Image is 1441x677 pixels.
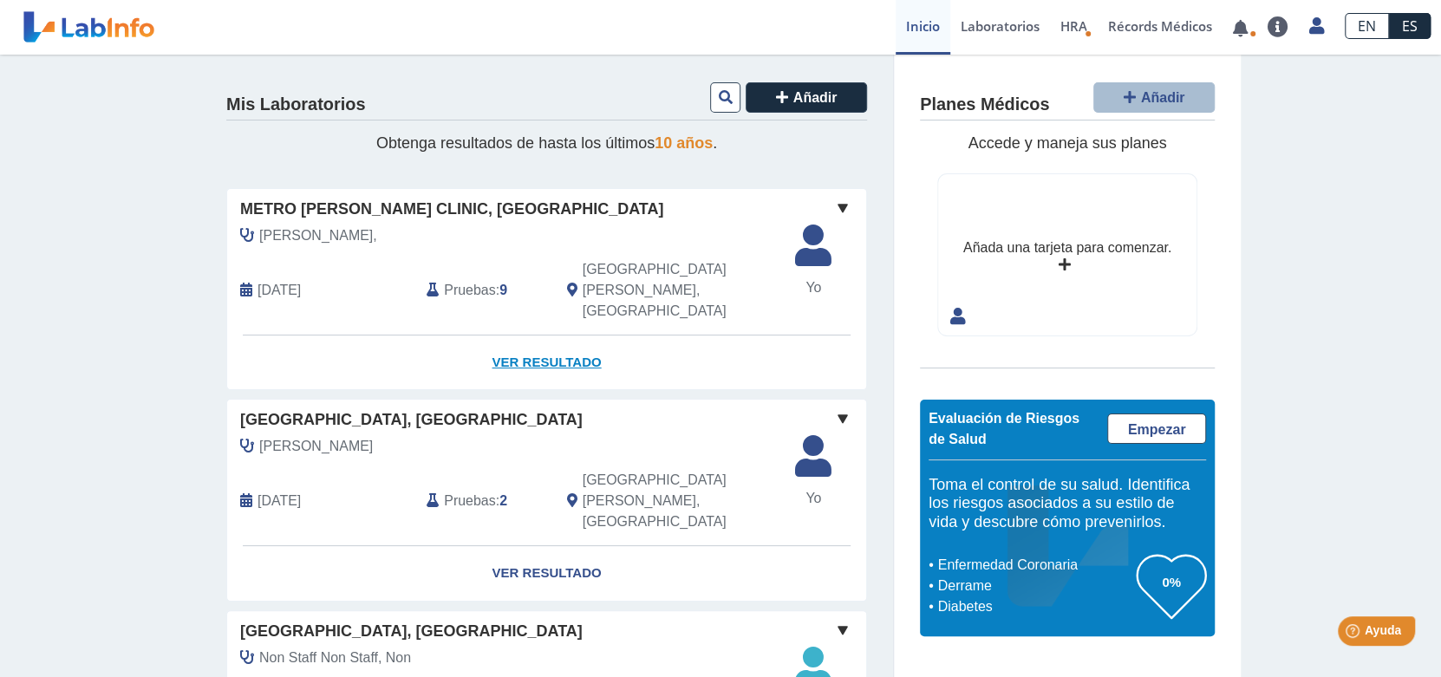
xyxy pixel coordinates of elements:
span: Evaluación de Riesgos de Salud [929,411,1079,446]
b: 9 [499,283,507,297]
span: Yo [785,488,842,509]
span: Empezar [1128,422,1186,437]
span: [GEOGRAPHIC_DATA], [GEOGRAPHIC_DATA] [240,408,583,432]
h4: Mis Laboratorios [226,94,365,115]
span: 10 años [655,134,713,152]
span: Accede y maneja sus planes [968,134,1166,152]
span: Santos, [259,225,377,246]
b: 2 [499,493,507,508]
span: 2025-08-21 [258,280,301,301]
a: ES [1389,13,1431,39]
span: Metro [PERSON_NAME] Clinic, [GEOGRAPHIC_DATA] [240,198,663,221]
div: : [414,259,553,322]
span: Yo [785,277,842,298]
span: Obtenga resultados de hasta los últimos . [376,134,717,152]
span: Canales, Nicolle [259,436,373,457]
span: Pruebas [444,491,495,511]
h3: 0% [1137,571,1206,593]
li: Diabetes [933,596,1137,617]
li: Enfermedad Coronaria [933,555,1137,576]
span: 2025-05-30 [258,491,301,511]
div: Añada una tarjeta para comenzar. [963,238,1171,258]
a: Ver Resultado [227,335,866,390]
a: Empezar [1107,413,1206,444]
span: HRA [1060,17,1087,35]
iframe: Help widget launcher [1287,609,1422,658]
button: Añadir [1093,82,1215,113]
span: Non Staff Non Staff, Non [259,648,411,668]
span: Añadir [1141,90,1185,105]
button: Añadir [746,82,867,113]
div: : [414,470,553,532]
a: Ver Resultado [227,546,866,601]
span: [GEOGRAPHIC_DATA], [GEOGRAPHIC_DATA] [240,620,583,643]
span: Añadir [793,90,838,105]
h5: Toma el control de su salud. Identifica los riesgos asociados a su estilo de vida y descubre cómo... [929,476,1206,532]
span: Pruebas [444,280,495,301]
a: EN [1345,13,1389,39]
h4: Planes Médicos [920,94,1049,115]
span: San Juan, PR [583,259,774,322]
li: Derrame [933,576,1137,596]
span: San Juan, PR [583,470,774,532]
